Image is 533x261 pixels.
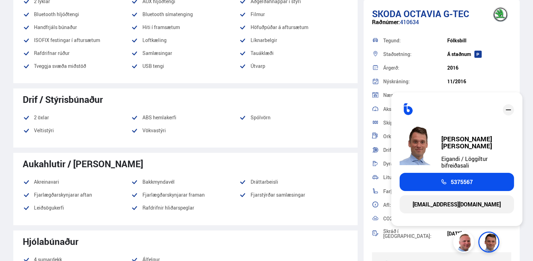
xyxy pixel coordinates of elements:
[447,51,511,57] div: Á staðnum
[131,36,239,44] li: Loftkæling
[131,178,239,186] li: Bakkmyndavél
[451,179,473,185] span: 5375567
[6,3,27,24] button: Open LiveChat chat widget
[131,62,239,70] li: USB tengi
[131,126,239,139] li: Vökvastýri
[383,79,447,84] div: Nýskráning:
[239,49,348,57] li: Tauáklæði
[383,120,447,125] div: Skipting:
[239,10,348,19] li: Filmur
[383,52,447,57] div: Staðsetning:
[239,36,348,44] li: Líknarbelgir
[239,23,348,31] li: Höfuðpúðar á aftursætum
[383,229,447,239] div: Skráð í [GEOGRAPHIC_DATA]:
[131,204,239,217] li: Rafdrifnir hliðarspeglar
[23,113,131,122] li: 2 öxlar
[23,126,131,135] li: Veltistýri
[131,49,239,57] li: Samlæsingar
[131,191,239,199] li: Fjarlægðarskynjarar framan
[23,158,348,169] div: Aukahlutir / [PERSON_NAME]
[23,49,131,57] li: Rafdrifnar rúður
[447,231,511,237] div: [DATE]
[23,191,131,199] li: Fjarlægðarskynjarar aftan
[400,125,435,165] img: FbJEzSuNWCJXmdc-.webp
[383,161,447,166] div: Dyrafjöldi:
[400,195,514,213] a: [EMAIL_ADDRESS][DOMAIN_NAME]
[486,3,514,25] img: brand logo
[447,65,511,71] div: 2016
[383,148,447,153] div: Drif:
[23,178,131,186] li: Akreinavari
[239,62,348,75] li: Útvarp
[23,204,131,212] li: Leiðsögukerfi
[383,93,447,98] div: Næsta skoðun:
[131,113,239,122] li: ABS hemlakerfi
[479,233,500,254] img: FbJEzSuNWCJXmdc-.webp
[454,233,475,254] img: siFngHWaQ9KaOqBr.png
[372,7,401,20] span: Skoda
[503,104,514,115] div: close
[383,189,447,194] div: Farþegafjöldi:
[23,236,348,247] div: Hjólabúnaður
[383,38,447,43] div: Tegund:
[23,23,131,31] li: Handfrjáls búnaður
[383,134,447,139] div: Orkugjafi:
[23,10,131,19] li: Bluetooth hljóðtengi
[239,191,348,199] li: Fjarstýrðar samlæsingar
[404,7,469,20] span: Octavia G-TEC
[23,36,131,44] li: ISOFIX festingar í aftursætum
[23,62,131,70] li: Tveggja svæða miðstöð
[383,107,447,112] div: Akstur:
[400,173,514,191] a: 5375567
[442,156,514,169] div: Eigandi / Löggiltur bifreiðasali
[131,23,239,31] li: Hiti í framsætum
[383,65,447,70] div: Árgerð:
[442,135,514,149] div: [PERSON_NAME] [PERSON_NAME]
[372,19,512,33] div: 410634
[239,178,348,186] li: Dráttarbeisli
[23,94,348,105] div: Drif / Stýrisbúnaður
[383,203,447,207] div: Afl:
[372,18,400,26] span: Raðnúmer:
[383,216,447,221] div: CO2:
[447,38,511,43] div: Fólksbíll
[383,175,447,180] div: Litur:
[131,10,239,19] li: Bluetooth símatenging
[447,79,511,84] div: 11/2016
[239,113,348,122] li: Spólvörn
